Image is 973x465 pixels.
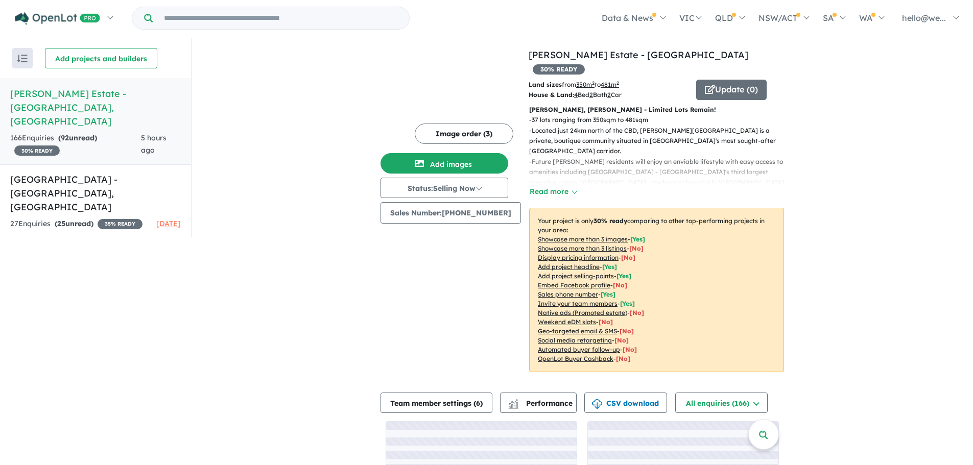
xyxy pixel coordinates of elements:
u: 4 [574,91,578,99]
button: Add projects and builders [45,48,157,68]
div: 27 Enquir ies [10,218,143,230]
span: [ No ] [613,281,627,289]
u: Add project headline [538,263,600,271]
sup: 2 [616,80,619,86]
span: [ Yes ] [616,272,631,280]
strong: ( unread) [58,133,97,142]
p: - Located just 24km north of the CBD, [PERSON_NAME][GEOGRAPHIC_DATA] is a private, boutique commu... [529,126,792,157]
span: [DATE] [156,219,181,228]
u: Weekend eDM slots [538,318,596,326]
u: 481 m [601,81,619,88]
u: Social media retargeting [538,336,612,344]
u: Showcase more than 3 listings [538,244,627,252]
button: Sales Number:[PHONE_NUMBER] [381,202,521,224]
span: 35 % READY [98,219,143,229]
span: [No] [614,336,629,344]
u: Geo-targeted email & SMS [538,327,617,335]
img: download icon [592,399,602,409]
span: [No] [623,346,637,353]
button: Update (0) [696,80,767,100]
u: Sales phone number [538,290,598,298]
span: [No] [616,355,630,362]
span: hello@we... [902,13,946,23]
button: CSV download [584,393,667,413]
span: [No] [620,327,634,335]
u: 2 [607,91,611,99]
b: 30 % ready [594,217,627,225]
p: from [529,80,689,90]
span: [No] [599,318,613,326]
button: Add images [381,153,508,174]
b: House & Land: [529,91,574,99]
button: Image order (3) [415,124,513,144]
p: - 37 lots ranging from 350sqm to 481sqm [529,115,792,125]
span: [ No ] [629,244,644,252]
img: line-chart.svg [509,399,518,405]
input: Try estate name, suburb, builder or developer [155,7,407,29]
p: [PERSON_NAME], [PERSON_NAME] - Limited Lots Remain! [529,105,784,115]
button: Team member settings (6) [381,393,492,413]
span: 5 hours ago [141,133,167,155]
p: Bed Bath Car [529,90,689,100]
span: 92 [61,133,69,142]
h5: [GEOGRAPHIC_DATA] - [GEOGRAPHIC_DATA] , [GEOGRAPHIC_DATA] [10,173,181,214]
span: to [595,81,619,88]
u: Automated buyer follow-up [538,346,620,353]
button: Performance [500,393,577,413]
u: 2 [589,91,593,99]
b: Land sizes [529,81,562,88]
button: Read more [529,186,577,198]
span: 25 [57,219,65,228]
u: OpenLot Buyer Cashback [538,355,613,362]
strong: ( unread) [55,219,93,228]
span: [ Yes ] [601,290,615,298]
u: Add project selling-points [538,272,614,280]
span: 30 % READY [533,64,585,75]
img: Openlot PRO Logo White [15,12,100,25]
a: [PERSON_NAME] Estate - [GEOGRAPHIC_DATA] [529,49,748,61]
span: Performance [510,399,573,408]
u: Native ads (Promoted estate) [538,309,627,316]
span: [ Yes ] [602,263,617,271]
span: [ Yes ] [630,235,645,243]
u: Embed Facebook profile [538,281,610,289]
u: Display pricing information [538,254,619,261]
h5: [PERSON_NAME] Estate - [GEOGRAPHIC_DATA] , [GEOGRAPHIC_DATA] [10,87,181,128]
span: 6 [476,399,480,408]
span: [No] [630,309,644,316]
button: Status:Selling Now [381,178,508,198]
div: 166 Enquir ies [10,132,141,157]
p: Your project is only comparing to other top-performing projects in your area: - - - - - - - - - -... [529,208,784,372]
button: All enquiries (166) [675,393,768,413]
p: - Future [PERSON_NAME] residents will enjoy an enviable lifestyle with easy access to amenities i... [529,157,792,199]
sup: 2 [592,80,595,86]
u: Invite your team members [538,300,618,307]
span: 30 % READY [14,145,60,156]
img: sort.svg [17,55,28,62]
span: [ No ] [621,254,635,261]
img: bar-chart.svg [508,402,518,409]
span: [ Yes ] [620,300,635,307]
u: Showcase more than 3 images [538,235,628,243]
u: 350 m [576,81,595,88]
